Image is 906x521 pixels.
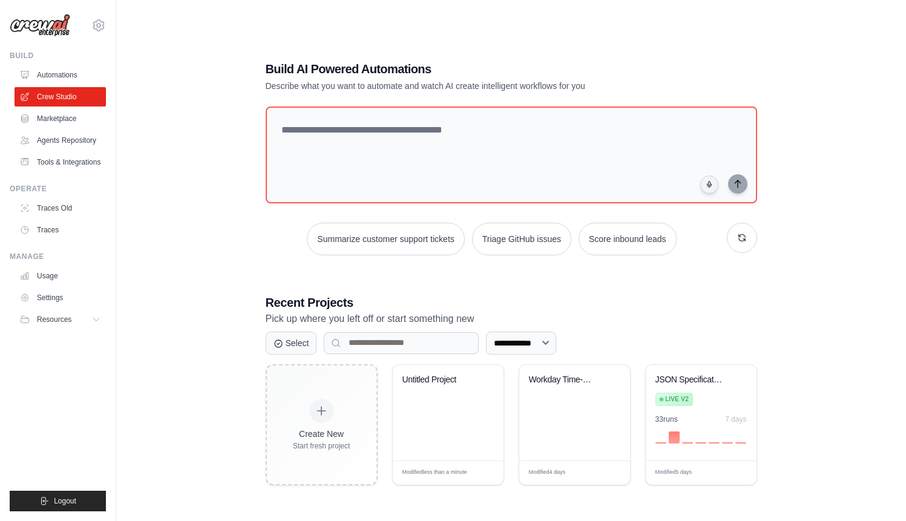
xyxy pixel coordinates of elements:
[529,468,566,477] span: Modified 4 days
[666,395,689,404] span: Live v2
[10,491,106,511] button: Logout
[682,442,693,444] div: Day 3: 0 executions
[695,442,706,444] div: Day 4: 0 executions
[529,375,602,385] div: Workday Time-Off Balance Retrieval System
[700,175,718,194] button: Click to speak your automation idea
[655,375,729,385] div: JSON Specification Generator
[15,152,106,172] a: Tools & Integrations
[15,131,106,150] a: Agents Repository
[402,468,467,477] span: Modified less than a minute
[15,288,106,307] a: Settings
[655,442,666,444] div: Day 1: 0 executions
[579,223,677,255] button: Score inbound leads
[266,294,757,311] h3: Recent Projects
[655,429,747,444] div: Activity over last 7 days
[10,252,106,261] div: Manage
[266,80,672,92] p: Describe what you want to automate and watch AI create intelligent workflows for you
[15,310,106,329] button: Resources
[15,198,106,218] a: Traces Old
[10,14,70,37] img: Logo
[727,223,757,253] button: Get new suggestions
[725,415,746,424] div: 7 days
[709,442,720,444] div: Day 5: 1 executions
[669,431,680,444] div: Day 2: 32 executions
[15,266,106,286] a: Usage
[472,223,571,255] button: Triage GitHub issues
[293,428,350,440] div: Create New
[692,468,714,477] span: Manage
[10,51,106,61] div: Build
[474,468,485,477] span: Edit
[655,468,692,477] span: Modified 5 days
[15,87,106,106] a: Crew Studio
[735,442,746,444] div: Day 7: 0 executions
[722,442,733,444] div: Day 6: 0 executions
[293,441,350,451] div: Start fresh project
[54,496,76,506] span: Logout
[266,332,317,355] button: Select
[15,220,106,240] a: Traces
[601,468,611,477] span: Edit
[10,184,106,194] div: Operate
[727,468,738,477] span: Edit
[655,415,678,424] div: 33 run s
[692,468,723,477] div: Manage deployment
[307,223,464,255] button: Summarize customer support tickets
[266,311,757,327] p: Pick up where you left off or start something new
[402,375,476,385] div: Untitled Project
[15,109,106,128] a: Marketplace
[266,61,672,77] h1: Build AI Powered Automations
[37,315,71,324] span: Resources
[15,65,106,85] a: Automations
